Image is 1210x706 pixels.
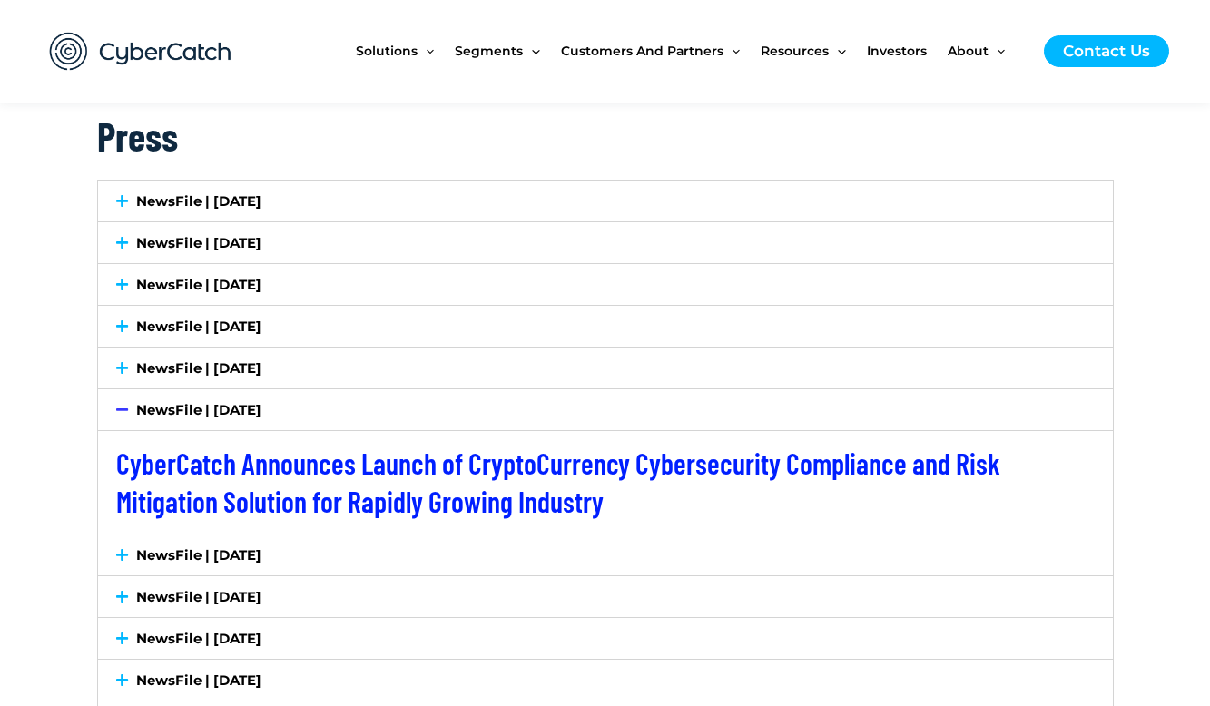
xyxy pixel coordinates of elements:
span: Menu Toggle [989,13,1005,89]
a: Contact Us [1044,35,1169,67]
a: Investors [867,13,948,89]
a: NewsFile | [DATE] [136,276,261,293]
span: Solutions [356,13,418,89]
a: NewsFile | [DATE] [136,192,261,210]
span: Menu Toggle [829,13,845,89]
span: About [948,13,989,89]
span: Segments [455,13,523,89]
span: Resources [761,13,829,89]
span: Menu Toggle [723,13,740,89]
span: Investors [867,13,927,89]
span: Customers and Partners [561,13,723,89]
span: Menu Toggle [418,13,434,89]
a: NewsFile | [DATE] [136,672,261,689]
img: CyberCatch [32,14,250,89]
a: NewsFile | [DATE] [136,359,261,377]
nav: Site Navigation: New Main Menu [356,13,1026,89]
a: NewsFile | [DATE] [136,401,261,418]
a: NewsFile | [DATE] [136,630,261,647]
a: CyberCatch Announces Launch of CryptoCurrency Cybersecurity Compliance and Risk Mitigation Soluti... [116,446,1000,518]
a: NewsFile | [DATE] [136,318,261,335]
a: NewsFile | [DATE] [136,546,261,564]
h2: Press [97,110,1114,162]
a: NewsFile | [DATE] [136,588,261,605]
span: Menu Toggle [523,13,539,89]
a: NewsFile | [DATE] [136,234,261,251]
